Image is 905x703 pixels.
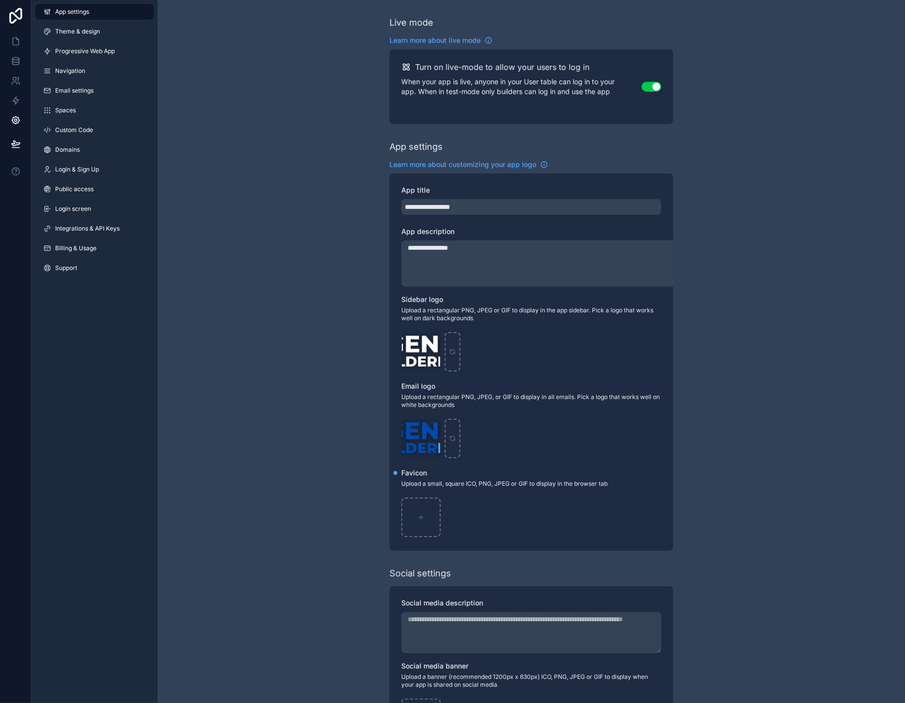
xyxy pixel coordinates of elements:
a: Support [35,260,154,276]
span: Sidebar logo [401,295,443,303]
span: Email settings [55,87,94,95]
a: Login screen [35,201,154,217]
span: Custom Code [55,126,93,134]
a: Public access [35,181,154,197]
a: Custom Code [35,122,154,138]
div: Live mode [389,16,433,30]
span: Progressive Web App [55,47,115,55]
a: Navigation [35,63,154,79]
span: Login & Sign Up [55,166,99,173]
span: Navigation [55,67,85,75]
span: Theme & design [55,28,100,35]
a: Billing & Usage [35,240,154,256]
a: Login & Sign Up [35,162,154,177]
a: Spaces [35,102,154,118]
span: App title [401,186,430,194]
a: Learn more about live mode [389,35,492,45]
a: Theme & design [35,24,154,39]
span: App settings [55,8,89,16]
span: Upload a rectangular PNG, JPEG, or GIF to display in all emails. Pick a logo that works well on w... [401,393,661,409]
span: Email logo [401,382,435,390]
span: Learn more about customizing your app logo [389,160,536,169]
span: Upload a banner (recommended 1200px x 630px) ICO, PNG, JPEG or GIF to display when your app is sh... [401,673,661,689]
span: Spaces [55,106,76,114]
span: Social media banner [401,662,468,670]
div: App settings [389,140,443,154]
a: Integrations & API Keys [35,221,154,236]
span: Login screen [55,205,91,213]
a: Domains [35,142,154,158]
span: Social media description [401,599,483,607]
span: Billing & Usage [55,244,97,252]
div: Social settings [389,567,451,580]
span: Favicon [401,469,427,477]
a: App settings [35,4,154,20]
a: Progressive Web App [35,43,154,59]
span: Upload a rectangular PNG, JPEG or GIF to display in the app sidebar. Pick a logo that works well ... [401,306,661,322]
span: Support [55,264,77,272]
span: Upload a small, square ICO, PNG, JPEG or GIF to display in the browser tab [401,480,661,488]
a: Learn more about customizing your app logo [389,160,548,169]
span: Domains [55,146,80,154]
span: App description [401,227,454,235]
span: Integrations & API Keys [55,225,120,233]
span: Public access [55,185,94,193]
h2: Turn on live-mode to allow your users to log in [415,61,589,73]
a: Email settings [35,83,154,99]
p: When your app is live, anyone in your User table can log in to your app. When in test-mode only b... [401,77,642,97]
span: Learn more about live mode [389,35,481,45]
